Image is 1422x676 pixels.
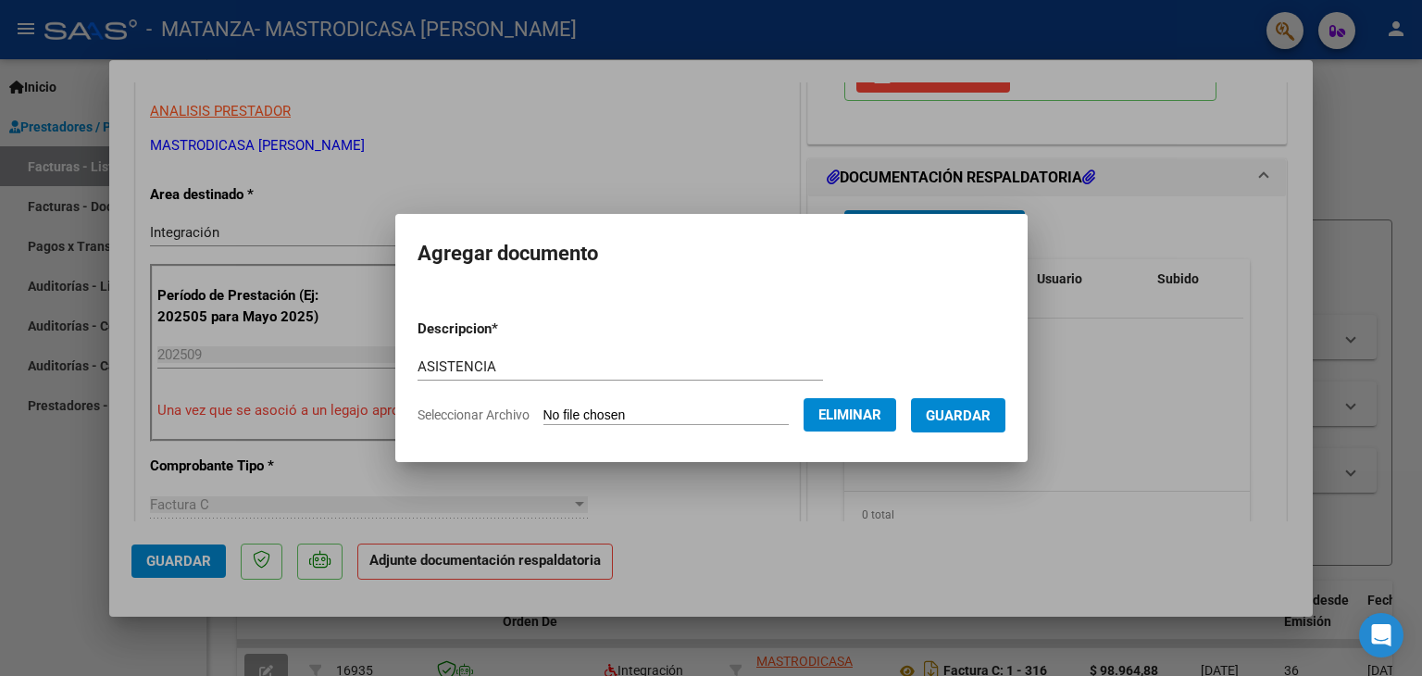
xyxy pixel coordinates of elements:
[1359,613,1403,657] div: Open Intercom Messenger
[818,407,881,423] span: Eliminar
[418,236,1005,271] h2: Agregar documento
[804,398,896,432] button: Eliminar
[418,319,594,340] p: Descripcion
[911,398,1005,432] button: Guardar
[418,407,530,422] span: Seleccionar Archivo
[926,407,991,424] span: Guardar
